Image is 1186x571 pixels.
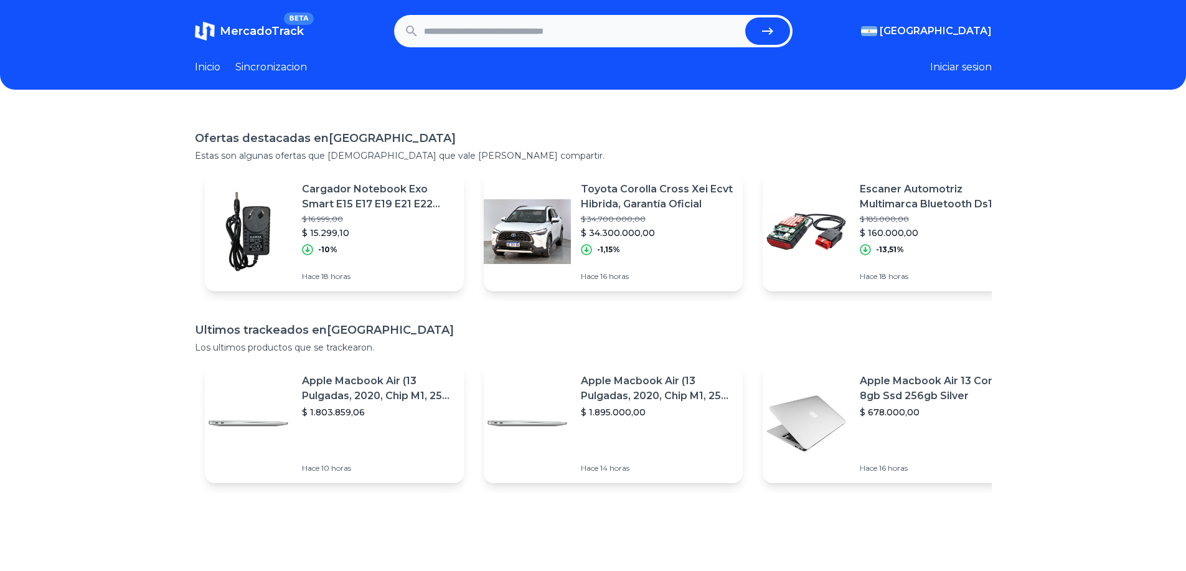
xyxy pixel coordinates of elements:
[195,149,992,162] p: Estas son algunas ofertas que [DEMOGRAPHIC_DATA] que vale [PERSON_NAME] compartir.
[860,214,1012,224] p: $ 185.000,00
[302,406,454,418] p: $ 1.803.859,06
[195,21,304,41] a: MercadoTrackBETA
[205,188,292,275] img: Featured image
[302,374,454,403] p: Apple Macbook Air (13 Pulgadas, 2020, Chip M1, 256 Gb De Ssd, 8 Gb De Ram) - Plata
[205,172,464,291] a: Featured imageCargador Notebook Exo Smart E15 E17 E19 E21 E22 E24 E25 Xl2$ 16.999,00$ 15.299,10-1...
[484,188,571,275] img: Featured image
[205,364,464,483] a: Featured imageApple Macbook Air (13 Pulgadas, 2020, Chip M1, 256 Gb De Ssd, 8 Gb De Ram) - Plata$...
[581,463,733,473] p: Hace 14 horas
[860,227,1012,239] p: $ 160.000,00
[302,463,454,473] p: Hace 10 horas
[284,12,313,25] span: BETA
[763,380,850,467] img: Featured image
[195,130,992,147] h1: Ofertas destacadas en [GEOGRAPHIC_DATA]
[220,24,304,38] span: MercadoTrack
[763,364,1022,483] a: Featured imageApple Macbook Air 13 Core I5 8gb Ssd 256gb Silver$ 678.000,00Hace 16 horas
[581,227,733,239] p: $ 34.300.000,00
[880,24,992,39] span: [GEOGRAPHIC_DATA]
[763,188,850,275] img: Featured image
[302,227,454,239] p: $ 15.299,10
[484,364,743,483] a: Featured imageApple Macbook Air (13 Pulgadas, 2020, Chip M1, 256 Gb De Ssd, 8 Gb De Ram) - Plata$...
[581,182,733,212] p: Toyota Corolla Cross Xei Ecvt Hibrida, Garantía Oficial
[235,60,307,75] a: Sincronizacion
[195,60,220,75] a: Inicio
[581,374,733,403] p: Apple Macbook Air (13 Pulgadas, 2020, Chip M1, 256 Gb De Ssd, 8 Gb De Ram) - Plata
[484,380,571,467] img: Featured image
[302,214,454,224] p: $ 16.999,00
[581,406,733,418] p: $ 1.895.000,00
[876,245,904,255] p: -13,51%
[930,60,992,75] button: Iniciar sesion
[860,406,1012,418] p: $ 678.000,00
[195,321,992,339] h1: Ultimos trackeados en [GEOGRAPHIC_DATA]
[597,245,620,255] p: -1,15%
[763,172,1022,291] a: Featured imageEscaner Automotriz Multimarca Bluetooth Ds150 Ultima Version$ 185.000,00$ 160.000,0...
[302,182,454,212] p: Cargador Notebook Exo Smart E15 E17 E19 E21 E22 E24 E25 Xl2
[860,271,1012,281] p: Hace 18 horas
[195,21,215,41] img: MercadoTrack
[302,271,454,281] p: Hace 18 horas
[861,24,992,39] button: [GEOGRAPHIC_DATA]
[581,271,733,281] p: Hace 16 horas
[861,26,877,36] img: Argentina
[860,374,1012,403] p: Apple Macbook Air 13 Core I5 8gb Ssd 256gb Silver
[195,341,992,354] p: Los ultimos productos que se trackearon.
[860,182,1012,212] p: Escaner Automotriz Multimarca Bluetooth Ds150 Ultima Version
[860,463,1012,473] p: Hace 16 horas
[484,172,743,291] a: Featured imageToyota Corolla Cross Xei Ecvt Hibrida, Garantía Oficial$ 34.700.000,00$ 34.300.000,...
[318,245,337,255] p: -10%
[205,380,292,467] img: Featured image
[581,214,733,224] p: $ 34.700.000,00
